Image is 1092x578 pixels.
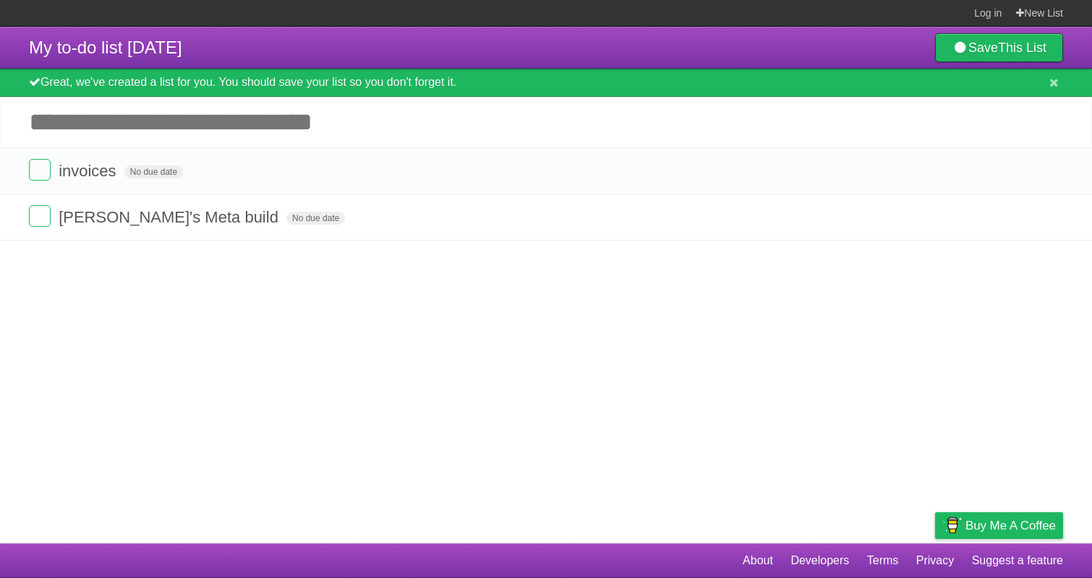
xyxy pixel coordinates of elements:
a: Privacy [916,547,954,574]
label: Done [29,205,51,227]
span: My to-do list [DATE] [29,38,182,57]
span: invoices [59,162,119,180]
a: Developers [790,547,849,574]
span: [PERSON_NAME]'s Meta build [59,208,282,226]
a: Buy me a coffee [935,512,1063,539]
img: Buy me a coffee [942,513,962,538]
span: No due date [124,165,183,178]
a: Suggest a feature [972,547,1063,574]
span: Buy me a coffee [965,513,1056,538]
a: Terms [867,547,899,574]
span: No due date [286,212,345,225]
b: This List [998,40,1046,55]
label: Done [29,159,51,181]
a: SaveThis List [935,33,1063,62]
a: About [743,547,773,574]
